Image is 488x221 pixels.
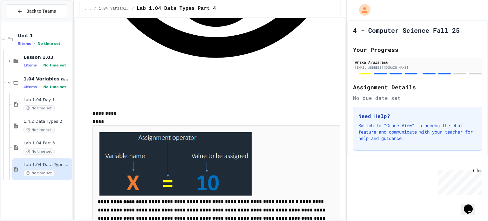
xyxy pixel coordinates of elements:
span: Lab 1.04 Data Types Part 4 [137,5,216,12]
h1: 4 - Computer Science Fall 25 [353,26,460,35]
span: Lab 1.04 Data Types Part 4 [24,162,71,168]
span: No time set [24,105,55,111]
span: Lab 1.04 Day 1 [24,97,71,103]
span: • [34,41,35,46]
span: No time set [24,148,55,155]
iframe: chat widget [461,196,482,215]
span: No time set [37,42,60,46]
div: [EMAIL_ADDRESS][DOMAIN_NAME] [355,65,480,70]
span: 1.4.2 Data Types 2 [24,119,71,124]
span: 1.04 Variables and User Input [24,76,71,82]
span: 5 items [18,42,31,46]
span: No time set [43,85,66,89]
span: 1.04 Variables and User Input [99,6,129,11]
iframe: chat widget [435,168,482,195]
span: ... [85,6,91,11]
span: 4 items [24,85,37,89]
span: Lab 1.04 Part 3 [24,141,71,146]
span: 1 items [24,63,37,67]
span: Back to Teams [26,8,56,15]
h3: Need Help? [358,112,477,120]
div: Chat with us now!Close [3,3,44,40]
h2: Assignment Details [353,83,482,92]
span: • [39,63,41,68]
span: Lesson 1.03 [24,54,71,60]
span: Unit 1 [18,33,71,38]
button: Back to Teams [6,4,67,18]
span: / [132,6,134,11]
span: No time set [43,63,66,67]
div: Anika Arularasu [355,59,480,65]
span: • [39,84,41,89]
h2: Your Progress [353,45,482,54]
span: No time set [24,127,55,133]
div: My Account [352,3,372,17]
p: Switch to "Grade View" to access the chat feature and communicate with your teacher for help and ... [358,122,477,142]
span: / [94,6,96,11]
div: No due date set [353,94,482,102]
span: No time set [24,170,55,176]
